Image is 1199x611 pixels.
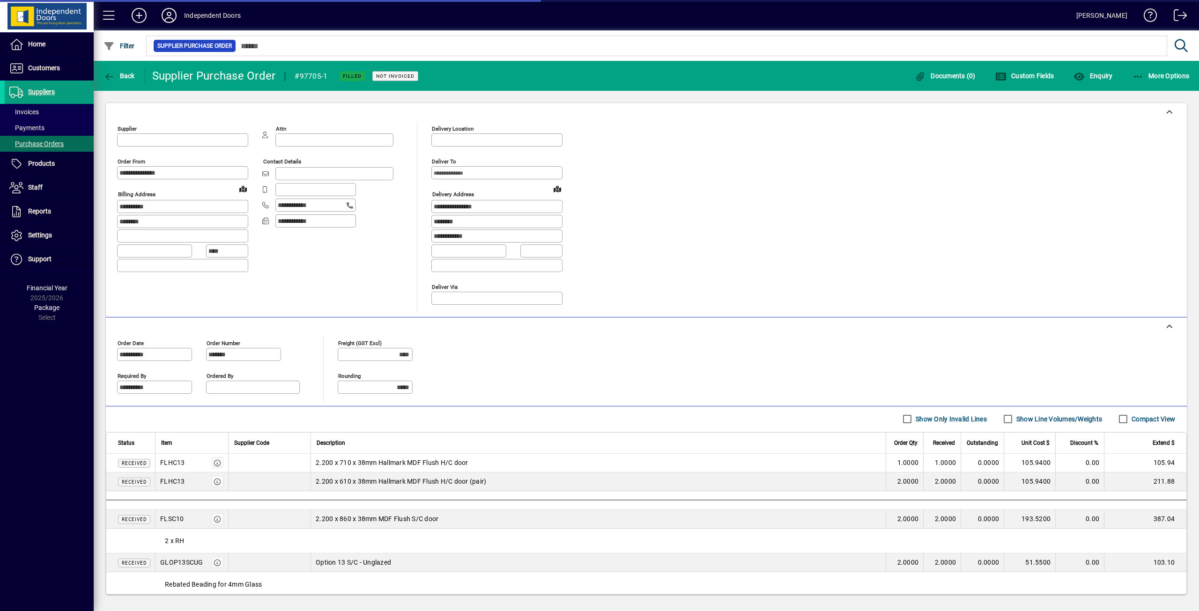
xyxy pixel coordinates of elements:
[5,33,94,56] a: Home
[1104,553,1186,572] td: 103.10
[160,458,185,467] div: FLHC13
[28,207,51,215] span: Reports
[5,120,94,136] a: Payments
[28,255,52,263] span: Support
[27,284,67,292] span: Financial Year
[5,176,94,199] a: Staff
[1004,454,1055,472] td: 105.9400
[376,73,414,79] span: Not Invoiced
[104,42,135,50] span: Filter
[152,68,276,83] div: Supplier Purchase Order
[1104,510,1186,529] td: 387.04
[1137,2,1157,32] a: Knowledge Base
[995,72,1054,80] span: Custom Fields
[9,140,64,147] span: Purchase Orders
[1055,510,1104,529] td: 0.00
[118,125,137,132] mat-label: Supplier
[1076,8,1127,23] div: [PERSON_NAME]
[5,224,94,247] a: Settings
[34,304,59,311] span: Package
[295,69,327,84] div: #97705-1
[894,438,918,448] span: Order Qty
[343,73,362,79] span: Filled
[28,160,55,167] span: Products
[5,104,94,120] a: Invoices
[923,472,961,491] td: 2.0000
[1021,438,1050,448] span: Unit Cost $
[316,558,391,567] span: Option 13 S/C - Unglazed
[317,438,345,448] span: Description
[28,184,43,191] span: Staff
[316,477,486,486] span: 2.200 x 610 x 38mm Hallmark MDF Flush H/C door (pair)
[967,438,998,448] span: Outstanding
[234,438,269,448] span: Supplier Code
[933,438,955,448] span: Received
[1055,553,1104,572] td: 0.00
[338,339,382,346] mat-label: Freight (GST excl)
[5,200,94,223] a: Reports
[118,438,134,448] span: Status
[1132,72,1190,80] span: More Options
[1130,67,1192,84] button: More Options
[118,339,144,346] mat-label: Order date
[993,67,1057,84] button: Custom Fields
[316,514,438,523] span: 2.200 x 860 x 38mm MDF Flush S/C door
[961,553,1004,572] td: 0.0000
[236,181,251,196] a: View on map
[124,7,154,24] button: Add
[338,372,361,379] mat-label: Rounding
[28,88,55,96] span: Suppliers
[915,72,976,80] span: Documents (0)
[886,553,923,572] td: 2.0000
[961,454,1004,472] td: 0.0000
[207,372,233,379] mat-label: Ordered by
[161,438,172,448] span: Item
[28,231,52,239] span: Settings
[122,461,147,466] span: Received
[923,454,961,472] td: 1.0000
[118,158,145,165] mat-label: Order from
[1104,454,1186,472] td: 105.94
[1071,67,1115,84] button: Enquiry
[101,37,137,54] button: Filter
[5,248,94,271] a: Support
[28,64,60,72] span: Customers
[122,479,147,485] span: Received
[961,510,1004,529] td: 0.0000
[1073,72,1112,80] span: Enquiry
[94,67,145,84] app-page-header-button: Back
[5,57,94,80] a: Customers
[122,517,147,522] span: Received
[912,67,978,84] button: Documents (0)
[914,414,987,424] label: Show Only Invalid Lines
[184,8,241,23] div: Independent Doors
[961,472,1004,491] td: 0.0000
[432,125,474,132] mat-label: Delivery Location
[1055,472,1104,491] td: 0.00
[9,124,44,132] span: Payments
[28,40,45,48] span: Home
[432,158,456,165] mat-label: Deliver To
[106,529,1186,553] div: 2 x RH
[104,72,135,80] span: Back
[160,477,185,486] div: FLHC13
[1055,454,1104,472] td: 0.00
[1004,553,1055,572] td: 51.5500
[207,339,240,346] mat-label: Order number
[1004,510,1055,529] td: 193.5200
[1014,414,1102,424] label: Show Line Volumes/Weights
[923,510,961,529] td: 2.0000
[160,514,184,523] div: FLSC10
[118,372,146,379] mat-label: Required by
[923,553,961,572] td: 2.0000
[276,125,286,132] mat-label: Attn
[101,67,137,84] button: Back
[432,283,458,290] mat-label: Deliver via
[316,458,468,467] span: 2.200 x 710 x 38mm Hallmark MDF Flush H/C door
[886,472,923,491] td: 2.0000
[1153,438,1175,448] span: Extend $
[1130,414,1175,424] label: Compact View
[1104,472,1186,491] td: 211.88
[106,572,1186,596] div: Rebated Beading for 4mm Glass
[1070,438,1098,448] span: Discount %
